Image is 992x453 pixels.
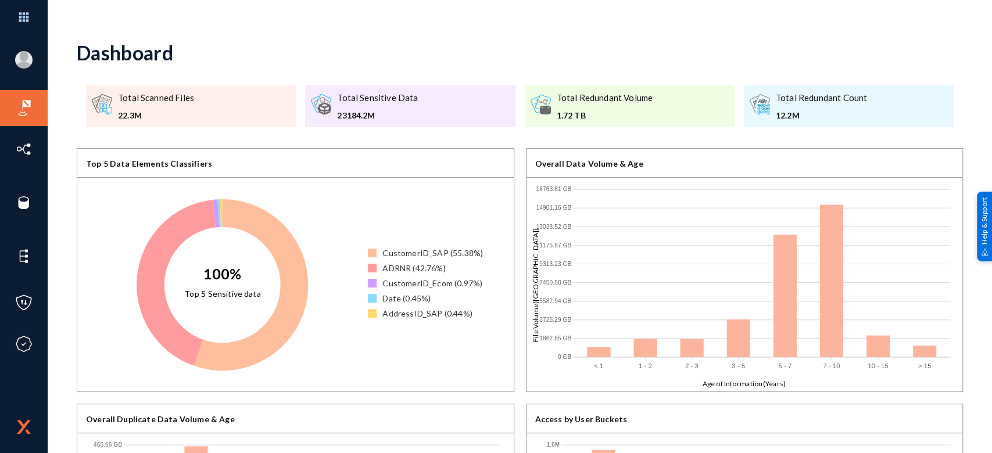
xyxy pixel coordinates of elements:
img: app launcher [6,5,41,30]
text: 5587.94 GB [539,298,571,304]
div: 22.3M [118,109,194,121]
div: Total Sensitive Data [337,91,418,105]
text: 7450.58 GB [539,279,571,286]
text: 2 - 3 [685,362,699,369]
text: 13038.52 GB [536,223,571,229]
div: ADRNR (42.76%) [382,262,445,274]
text: 0 GB [557,354,571,360]
div: Access by User Buckets [527,404,963,433]
text: Top 5 Sensitive data [184,289,261,299]
text: 5 - 7 [779,362,792,369]
text: 9313.23 GB [539,261,571,267]
img: icon-inventory.svg [15,141,33,158]
div: 23184.2M [337,109,418,121]
text: 465.66 GB [94,441,123,448]
text: 3725.29 GB [539,317,571,323]
text: 1.6M [546,441,560,448]
img: icon-compliance.svg [15,335,33,353]
div: 1.72 TB [557,109,653,121]
text: 7 - 10 [823,362,840,369]
div: Total Redundant Volume [557,91,653,105]
text: 1862.65 GB [539,335,571,341]
div: Top 5 Data Elements Classifiers [77,149,514,178]
div: Dashboard [77,41,173,64]
img: icon-elements.svg [15,247,33,265]
text: > 15 [919,362,932,369]
text: 100% [203,264,242,282]
text: < 1 [594,362,603,369]
div: Total Redundant Count [776,91,867,105]
text: 11175.87 GB [536,242,571,248]
text: 14901.16 GB [536,204,571,211]
div: Date (0.45%) [382,292,431,304]
img: icon-policies.svg [15,294,33,311]
img: help_support.svg [981,248,989,256]
text: File Volume([GEOGRAPHIC_DATA]) [531,228,540,342]
text: 3 - 5 [732,362,745,369]
div: AddressID_SAP (0.44%) [382,307,472,319]
div: Total Scanned Files [118,91,194,105]
img: blank-profile-picture.png [15,51,33,69]
div: CustomerID_SAP (55.38%) [382,247,483,259]
div: CustomerID_Ecom (0.97%) [382,277,482,289]
text: 16763.81 GB [536,186,571,192]
text: 10 - 15 [868,362,889,369]
div: 12.2M [776,109,867,121]
img: icon-risk-sonar.svg [15,99,33,117]
text: 1 - 2 [639,362,652,369]
div: Help & Support [977,192,992,261]
img: icon-sources.svg [15,194,33,211]
div: Overall Duplicate Data Volume & Age [77,404,514,433]
text: Age of Information(Years) [703,379,786,388]
div: Overall Data Volume & Age [527,149,963,178]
